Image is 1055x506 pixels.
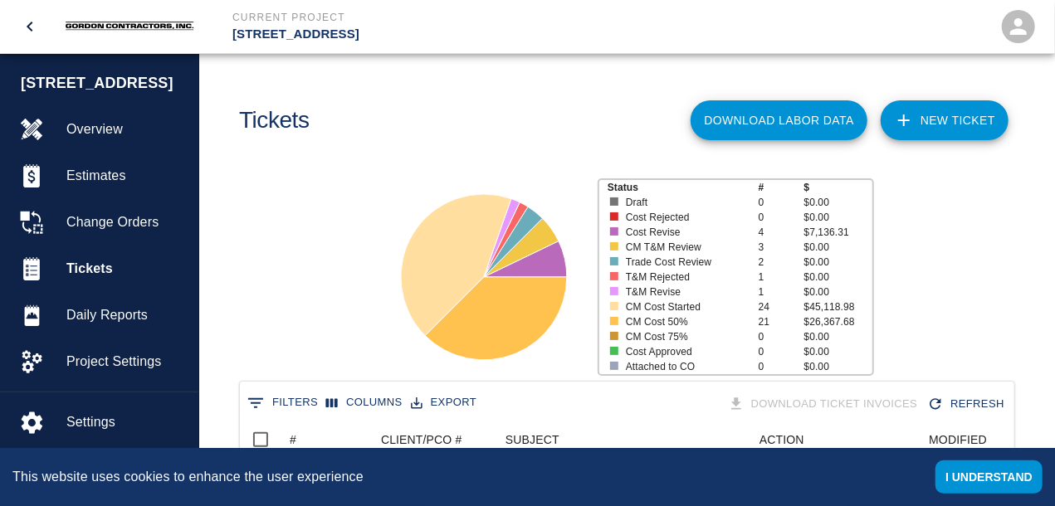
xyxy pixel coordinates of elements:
[924,390,1011,419] button: Refresh
[804,210,872,225] p: $0.00
[626,299,745,314] p: CM Cost Started
[759,195,804,210] p: 0
[759,329,804,344] p: 0
[10,7,50,46] button: open drawer
[804,180,872,195] p: $
[854,426,995,453] div: MODIFIED
[760,426,804,453] div: ACTION
[759,359,804,374] p: 0
[759,285,804,299] p: 1
[290,426,296,453] div: #
[232,25,618,44] p: [STREET_ADDRESS]
[626,195,745,210] p: Draft
[691,100,867,140] button: Download Labor Data
[21,72,190,95] span: [STREET_ADDRESS]
[759,270,804,285] p: 1
[759,180,804,195] p: #
[804,359,872,374] p: $0.00
[66,119,185,139] span: Overview
[608,180,759,195] p: Status
[804,329,872,344] p: $0.00
[66,166,185,186] span: Estimates
[243,390,322,416] button: Show filters
[972,426,1055,506] iframe: Chat Widget
[12,467,911,487] div: This website uses cookies to enhance the user experience
[804,255,872,270] p: $0.00
[66,412,185,432] span: Settings
[759,225,804,240] p: 4
[804,195,872,210] p: $0.00
[626,210,745,225] p: Cost Rejected
[239,107,310,134] h1: Tickets
[759,344,804,359] p: 0
[626,270,745,285] p: T&M Rejected
[626,240,745,255] p: CM T&M Review
[759,240,804,255] p: 3
[804,285,872,299] p: $0.00
[759,314,804,329] p: 21
[59,19,199,33] img: Gordon Contractors
[626,255,745,270] p: Trade Cost Review
[626,329,745,344] p: CM Cost 75%
[725,390,925,419] div: Tickets download in groups of 15
[705,426,854,453] div: ACTION
[281,426,373,453] div: #
[929,426,987,453] div: MODIFIED
[626,225,745,240] p: Cost Revise
[66,352,185,372] span: Project Settings
[506,426,559,453] div: SUBJECT
[804,270,872,285] p: $0.00
[232,10,618,25] p: Current Project
[497,426,705,453] div: SUBJECT
[626,344,745,359] p: Cost Approved
[924,390,1011,419] div: Refresh the list
[626,285,745,299] p: T&M Revise
[66,305,185,325] span: Daily Reports
[804,314,872,329] p: $26,367.68
[381,426,462,453] div: CLIENT/PCO #
[881,100,1009,140] a: NEW TICKET
[759,299,804,314] p: 24
[804,240,872,255] p: $0.00
[407,390,481,416] button: Export
[626,314,745,329] p: CM Cost 50%
[373,426,497,453] div: CLIENT/PCO #
[804,225,872,240] p: $7,136.31
[759,210,804,225] p: 0
[66,259,185,279] span: Tickets
[322,390,407,416] button: Select columns
[759,255,804,270] p: 2
[66,212,185,232] span: Change Orders
[804,299,872,314] p: $45,118.98
[935,460,1043,494] button: Accept cookies
[626,359,745,374] p: Attached to CO
[804,344,872,359] p: $0.00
